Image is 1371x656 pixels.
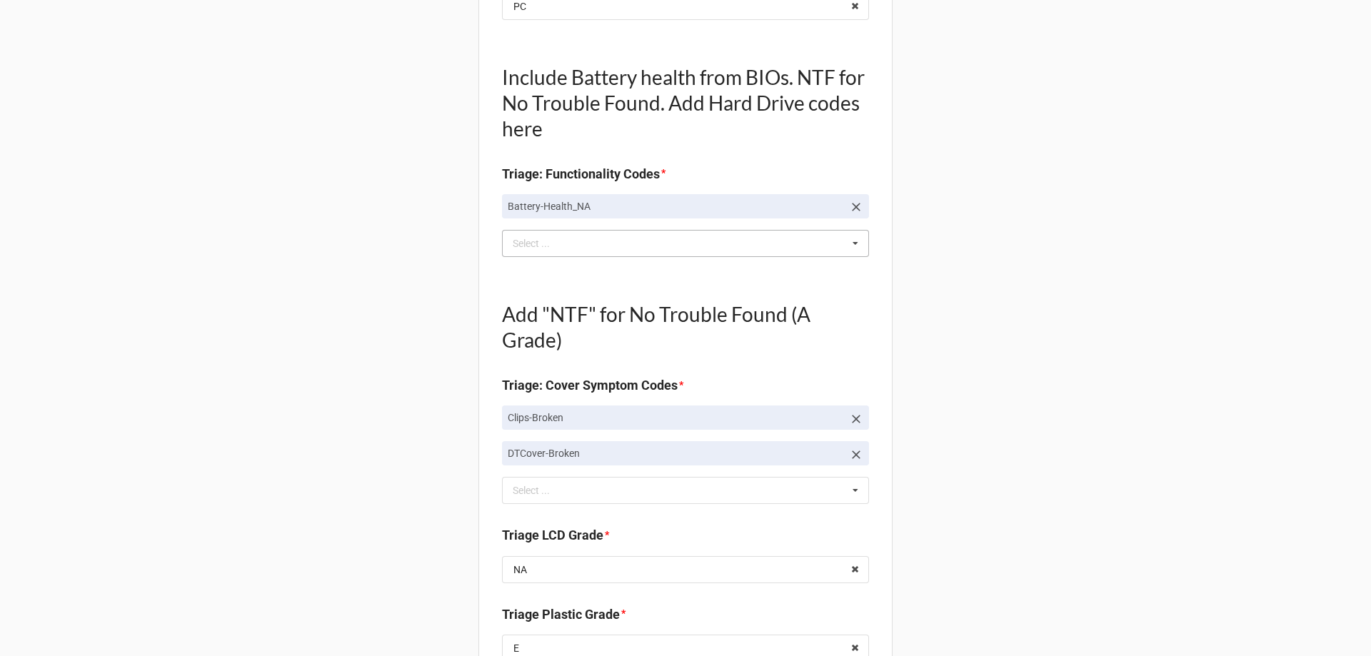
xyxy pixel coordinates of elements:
div: Select ... [509,235,571,251]
label: Triage: Cover Symptom Codes [502,375,678,395]
div: PC [513,1,526,11]
p: Clips-Broken [508,410,843,425]
label: Triage: Functionality Codes [502,164,660,184]
div: Select ... [509,483,571,499]
p: DTCover-Broken [508,446,843,460]
div: E [513,643,519,653]
p: Battery-Health_NA [508,199,843,213]
div: NA [513,565,527,575]
label: Triage Plastic Grade [502,605,620,625]
h1: Add "NTF" for No Trouble Found (A Grade) [502,301,869,353]
h1: Include Battery health from BIOs. NTF for No Trouble Found. Add Hard Drive codes here [502,64,869,141]
label: Triage LCD Grade [502,525,603,545]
